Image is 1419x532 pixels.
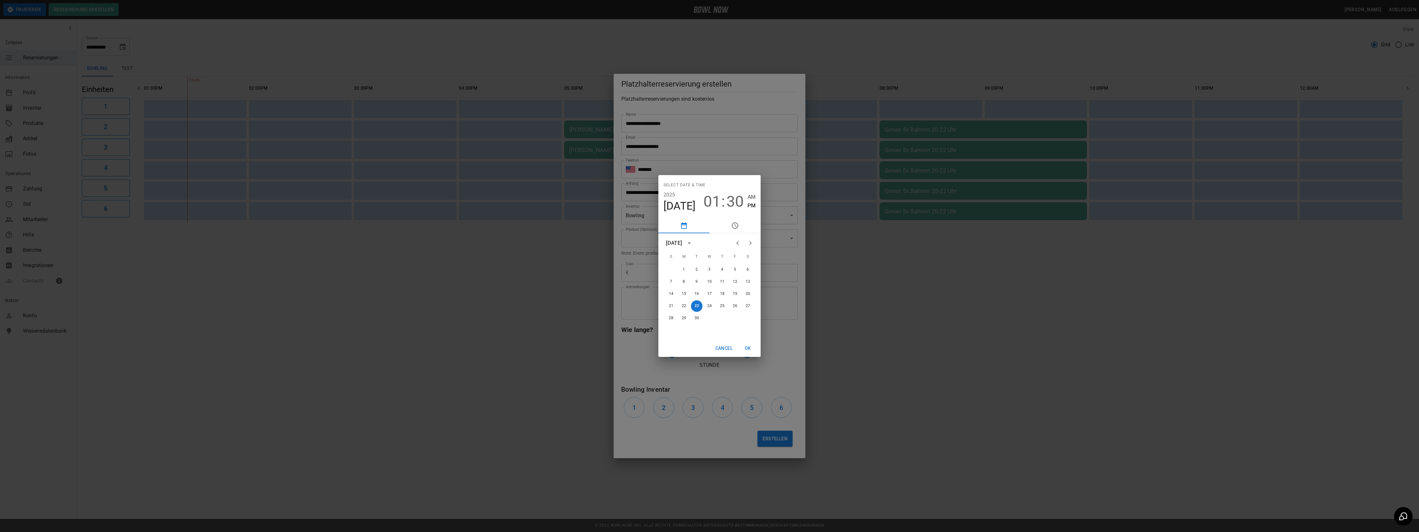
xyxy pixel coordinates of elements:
button: 6 [742,264,754,275]
button: 29 [678,312,690,324]
button: OK [738,343,758,354]
button: 01 [703,193,721,211]
button: Next month [744,237,757,250]
span: Select date & time [663,180,706,190]
div: [DATE] [666,239,682,247]
button: 2025 [663,190,675,199]
button: 4 [717,264,728,275]
button: 30 [726,193,744,211]
button: 9 [691,276,702,288]
button: 30 [691,312,702,324]
button: 26 [729,300,741,312]
button: Cancel [713,343,735,354]
button: 22 [678,300,690,312]
button: Previous month [731,237,744,250]
button: 11 [717,276,728,288]
button: PM [748,201,756,210]
button: calendar view is open, switch to year view [684,238,695,249]
button: pick date [658,218,709,233]
button: 5 [729,264,741,275]
span: Monday [678,251,690,263]
span: Saturday [742,251,754,263]
button: 21 [665,300,677,312]
span: : [721,193,725,211]
button: 25 [717,300,728,312]
button: pick time [709,218,761,233]
button: 20 [742,288,754,300]
button: 7 [665,276,677,288]
button: 14 [665,288,677,300]
button: 1 [678,264,690,275]
button: 24 [704,300,715,312]
button: 18 [717,288,728,300]
button: 28 [665,312,677,324]
button: 16 [691,288,702,300]
button: AM [748,193,756,201]
span: Wednesday [704,251,715,263]
button: 19 [729,288,741,300]
button: 3 [704,264,715,275]
button: 23 [691,300,702,312]
button: 27 [742,300,754,312]
span: Friday [729,251,741,263]
span: Tuesday [691,251,702,263]
button: 17 [704,288,715,300]
button: 10 [704,276,715,288]
button: 13 [742,276,754,288]
button: 15 [678,288,690,300]
button: 8 [678,276,690,288]
button: 2 [691,264,702,275]
button: 12 [729,276,741,288]
span: Thursday [717,251,728,263]
button: [DATE] [663,199,696,213]
span: Sunday [665,251,677,263]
